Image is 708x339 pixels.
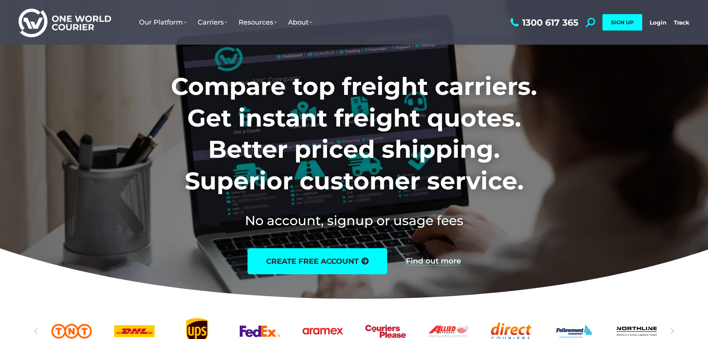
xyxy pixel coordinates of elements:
h1: Compare top freight carriers. Get instant freight quotes. Better priced shipping. Superior custom... [122,71,586,196]
a: 1300 617 365 [508,18,578,27]
span: Our Platform [139,18,187,26]
a: Find out more [406,257,461,265]
a: create free account [248,248,387,274]
a: Login [650,19,666,26]
a: About [282,11,318,34]
span: Resources [239,18,277,26]
a: Carriers [192,11,233,34]
span: About [288,18,312,26]
a: Resources [233,11,282,34]
img: One World Courier [19,7,111,38]
a: Track [674,19,689,26]
a: SIGN UP [602,14,642,31]
h2: No account, signup or usage fees [122,211,586,230]
a: Our Platform [133,11,192,34]
span: SIGN UP [611,19,634,26]
span: Carriers [198,18,227,26]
